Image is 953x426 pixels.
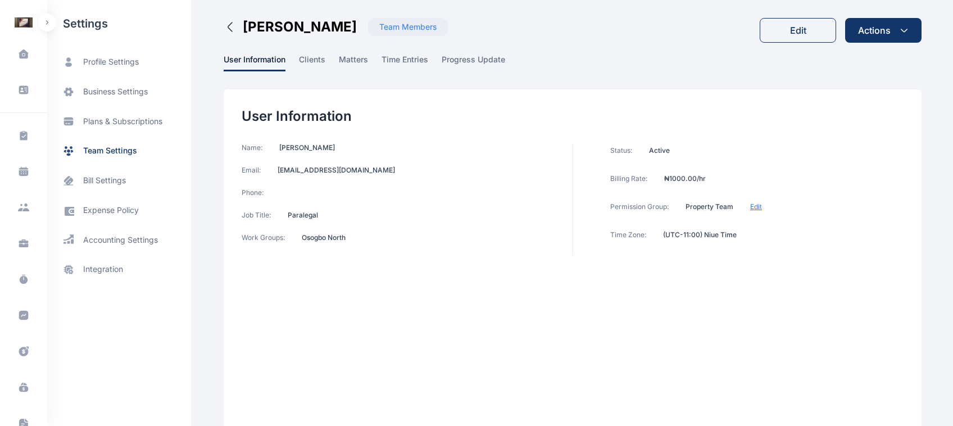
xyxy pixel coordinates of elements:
[750,202,762,211] button: Edit
[610,146,632,155] p: Status:
[845,18,922,43] button: Actions
[242,211,271,220] p: Job Title:
[83,175,126,187] span: bill settings
[47,255,191,284] a: integration
[302,233,346,242] p: Osogbo North
[686,202,733,211] p: Property Team
[83,86,148,98] span: business settings
[664,174,706,183] p: ₦1000.00/hr
[610,230,646,239] p: Time Zone:
[83,116,162,127] span: plans & subscriptions
[339,54,368,71] span: matters
[224,54,285,71] span: user information
[278,166,395,175] p: [EMAIL_ADDRESS][DOMAIN_NAME]
[649,146,670,155] p: Active
[242,233,285,242] p: Work Groups:
[382,54,428,71] span: time entries
[299,54,325,71] span: clients
[242,143,262,152] p: Name:
[242,188,264,197] p: Phone:
[224,54,299,71] a: user information
[47,107,191,136] a: plans & subscriptions
[379,21,437,33] div: Team Members
[279,143,335,152] p: [PERSON_NAME]
[47,196,191,225] a: expense policy
[242,166,261,175] p: Email:
[83,264,123,275] span: integration
[47,225,191,255] a: accounting settings
[790,24,806,37] div: Edit
[610,202,669,211] p: Permission Group:
[299,54,339,71] a: clients
[83,234,158,246] span: accounting settings
[339,54,382,71] a: matters
[83,205,139,216] span: expense policy
[47,166,191,196] a: bill settings
[47,77,191,107] a: business settings
[288,211,318,220] p: Paralegal
[382,54,442,71] a: time entries
[442,54,519,71] a: progress update
[83,56,139,68] span: profile settings
[224,18,448,36] button: [PERSON_NAME]Team Members
[610,174,647,183] p: Billing Rate:
[83,145,137,157] span: team settings
[858,24,891,37] div: Actions
[663,230,737,239] p: (UTC-11:00) Niue Time
[760,18,836,43] button: Edit
[47,136,191,166] a: team settings
[47,47,191,77] a: profile settings
[242,107,904,125] h2: User Information
[442,54,505,71] span: progress update
[243,18,357,36] span: [PERSON_NAME]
